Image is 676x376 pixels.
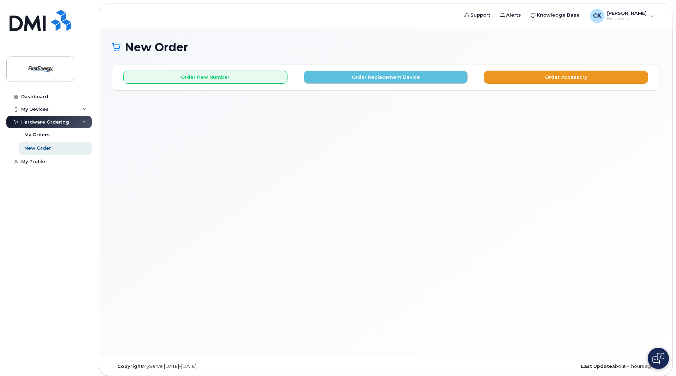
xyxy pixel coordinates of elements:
button: Order Replacement Device [304,71,468,84]
h1: New Order [112,41,659,53]
div: about 4 hours ago [477,364,659,369]
button: Order Accessory [484,71,648,84]
strong: Copyright [117,364,143,369]
strong: Last Update [581,364,612,369]
img: Open chat [652,353,664,364]
button: Order New Number [123,71,287,84]
div: MyServe [DATE]–[DATE] [112,364,295,369]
